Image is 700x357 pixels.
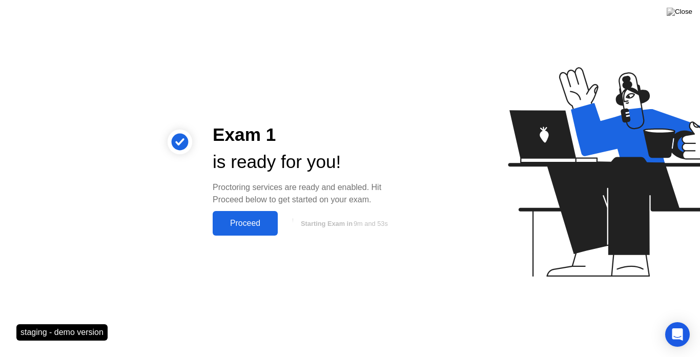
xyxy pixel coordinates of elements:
[216,219,275,228] div: Proceed
[667,8,692,16] img: Close
[283,214,403,233] button: Starting Exam in9m and 53s
[213,181,403,206] div: Proctoring services are ready and enabled. Hit Proceed below to get started on your exam.
[213,211,278,236] button: Proceed
[213,121,403,149] div: Exam 1
[354,220,388,227] span: 9m and 53s
[213,149,403,176] div: is ready for you!
[665,322,690,347] div: Open Intercom Messenger
[16,324,108,341] div: staging - demo version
